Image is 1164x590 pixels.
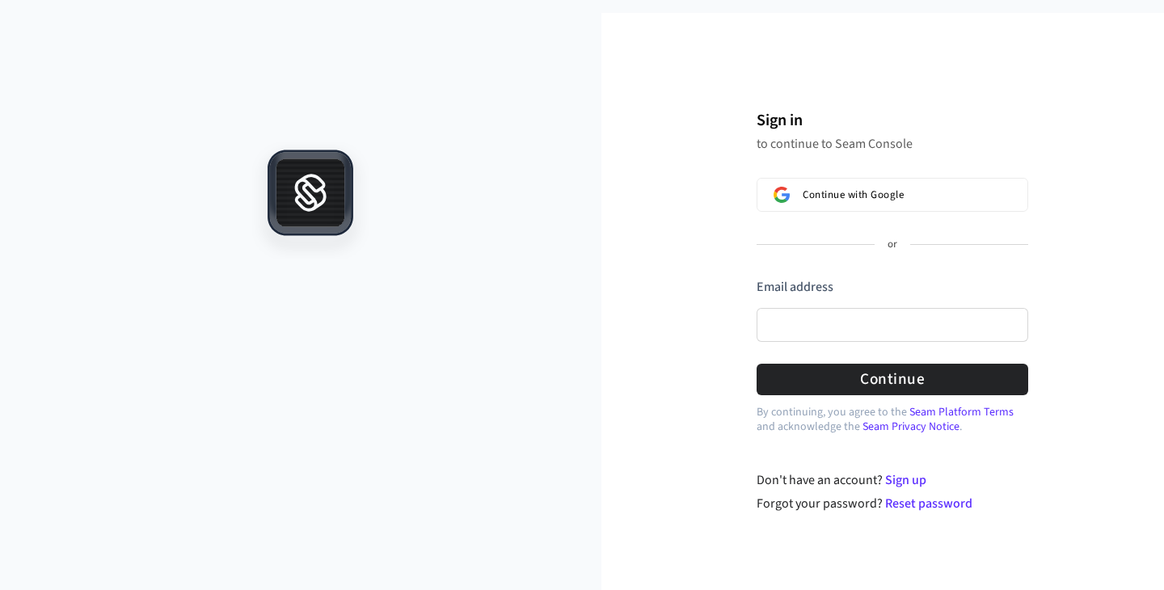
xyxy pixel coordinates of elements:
p: to continue to Seam Console [757,136,1028,152]
a: Seam Platform Terms [909,404,1014,420]
h1: Sign in [757,108,1028,133]
span: Continue with Google [803,188,904,201]
button: Continue [757,364,1028,395]
div: Forgot your password? [757,494,1029,513]
img: Sign in with Google [774,187,790,203]
button: Sign in with GoogleContinue with Google [757,178,1028,212]
label: Email address [757,278,833,296]
a: Seam Privacy Notice [862,419,959,435]
p: By continuing, you agree to the and acknowledge the . [757,405,1028,434]
p: or [888,238,897,252]
a: Reset password [885,495,972,512]
div: Don't have an account? [757,470,1029,490]
a: Sign up [885,471,926,489]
